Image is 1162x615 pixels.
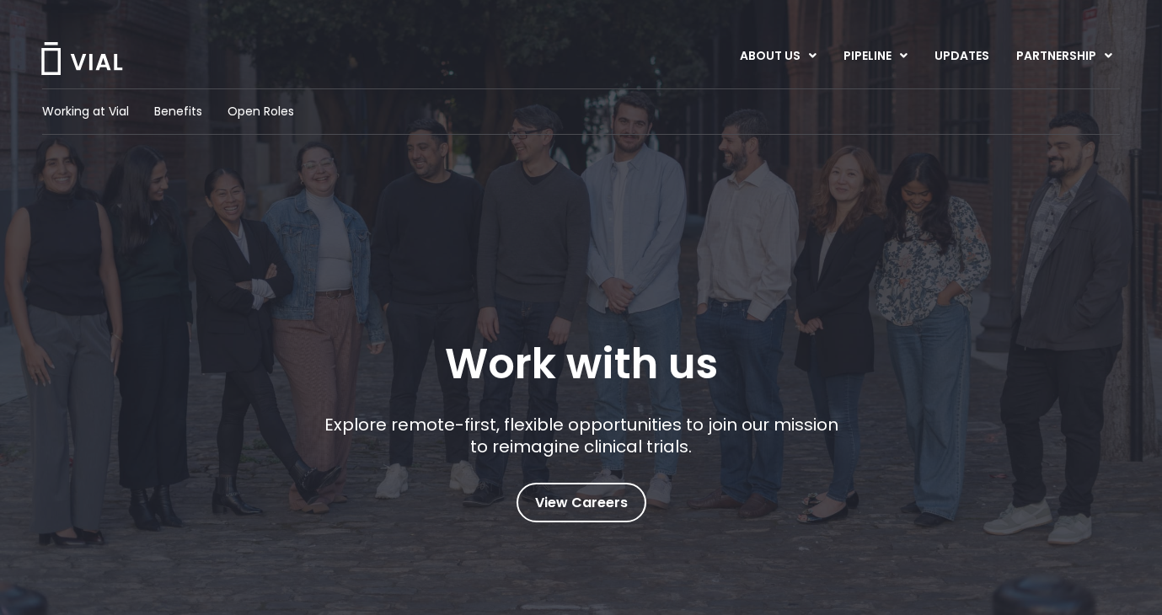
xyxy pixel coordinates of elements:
[445,340,718,388] h1: Work with us
[517,483,646,522] a: View Careers
[535,492,628,514] span: View Careers
[1003,42,1126,71] a: PARTNERSHIPMenu Toggle
[830,42,920,71] a: PIPELINEMenu Toggle
[726,42,829,71] a: ABOUT USMenu Toggle
[154,103,202,120] a: Benefits
[42,103,129,120] a: Working at Vial
[40,42,124,75] img: Vial Logo
[921,42,1002,71] a: UPDATES
[228,103,294,120] a: Open Roles
[318,414,844,457] p: Explore remote-first, flexible opportunities to join our mission to reimagine clinical trials.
